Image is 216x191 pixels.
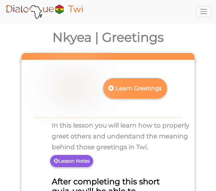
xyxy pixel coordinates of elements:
img: greetings.3fee7869.jpg [49,64,97,112]
img: Brand [4,4,84,19]
button: Learn Greetings [103,78,167,98]
p: In this lesson you will learn how to properly greet others and understand the meaning behind thos... [26,120,190,152]
button: Toggle navigation [196,6,212,17]
p: Learn Greetings [107,81,163,96]
button: Lesson Notes [50,155,93,167]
